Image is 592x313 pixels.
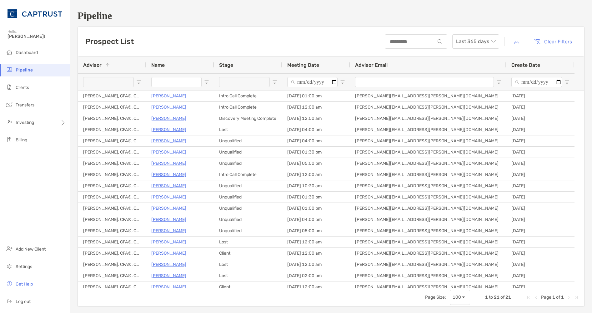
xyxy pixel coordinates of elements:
[214,248,282,259] div: Client
[350,124,506,135] div: [PERSON_NAME][EMAIL_ADDRESS][PERSON_NAME][DOMAIN_NAME]
[8,2,62,25] img: CAPTRUST Logo
[16,137,27,143] span: Billing
[6,101,13,108] img: transfers icon
[16,67,33,73] span: Pipeline
[85,37,134,46] h3: Prospect List
[78,10,584,22] h1: Pipeline
[151,283,186,291] p: [PERSON_NAME]
[282,259,350,270] div: [DATE] 12:00 am
[16,85,29,90] span: Clients
[282,180,350,191] div: [DATE] 10:30 am
[506,169,574,180] div: [DATE]
[282,214,350,225] div: [DATE] 04:00 pm
[282,237,350,247] div: [DATE] 12:00 am
[151,204,186,212] a: [PERSON_NAME]
[78,270,146,281] div: [PERSON_NAME], CFA®, CFP®
[214,270,282,281] div: Lost
[506,214,574,225] div: [DATE]
[282,203,350,214] div: [DATE] 01:00 pm
[506,90,574,101] div: [DATE]
[136,80,141,85] button: Open Filter Menu
[456,35,495,48] span: Last 365 days
[151,126,186,134] a: [PERSON_NAME]
[282,270,350,281] div: [DATE] 02:00 pm
[574,295,579,300] div: Last Page
[350,102,506,113] div: [PERSON_NAME][EMAIL_ADDRESS][PERSON_NAME][DOMAIN_NAME]
[151,249,186,257] a: [PERSON_NAME]
[78,90,146,101] div: [PERSON_NAME], CFA®, CFP®
[282,135,350,146] div: [DATE] 04:00 pm
[506,203,574,214] div: [DATE]
[529,35,577,48] button: Clear Filters
[78,248,146,259] div: [PERSON_NAME], CFA®, CFP®
[16,50,38,55] span: Dashboard
[282,90,350,101] div: [DATE] 01:00 pm
[214,135,282,146] div: Unqualified
[6,136,13,143] img: billing icon
[151,148,186,156] a: [PERSON_NAME]
[16,281,33,287] span: Get Help
[496,80,501,85] button: Open Filter Menu
[505,295,511,300] span: 21
[78,169,146,180] div: [PERSON_NAME], CFA®, CFP®
[282,192,350,203] div: [DATE] 01:30 pm
[78,147,146,158] div: [PERSON_NAME], CFA®, CFP®
[511,77,562,87] input: Create Date Filter Input
[506,158,574,169] div: [DATE]
[6,83,13,91] img: clients icon
[350,169,506,180] div: [PERSON_NAME][EMAIL_ADDRESS][PERSON_NAME][DOMAIN_NAME]
[214,124,282,135] div: Lost
[151,261,186,268] p: [PERSON_NAME]
[16,120,34,125] span: Investing
[151,159,186,167] a: [PERSON_NAME]
[282,158,350,169] div: [DATE] 05:00 pm
[214,180,282,191] div: Unqualified
[506,248,574,259] div: [DATE]
[350,113,506,124] div: [PERSON_NAME][EMAIL_ADDRESS][PERSON_NAME][DOMAIN_NAME]
[6,297,13,305] img: logout icon
[78,203,146,214] div: [PERSON_NAME], CFA®, CFP®
[287,62,319,68] span: Meeting Date
[214,214,282,225] div: Unqualified
[214,192,282,203] div: Unqualified
[151,62,165,68] span: Name
[214,281,282,292] div: Client
[355,62,388,68] span: Advisor Email
[214,90,282,101] div: Intro Call Complete
[340,80,345,85] button: Open Filter Menu
[282,169,350,180] div: [DATE] 12:00 am
[350,281,506,292] div: [PERSON_NAME][EMAIL_ADDRESS][PERSON_NAME][DOMAIN_NAME]
[78,180,146,191] div: [PERSON_NAME], CFA®, CFP®
[506,237,574,247] div: [DATE]
[438,39,442,44] img: input icon
[506,192,574,203] div: [DATE]
[214,203,282,214] div: Unqualified
[494,295,499,300] span: 21
[282,124,350,135] div: [DATE] 04:00 pm
[506,135,574,146] div: [DATE]
[272,80,277,85] button: Open Filter Menu
[78,259,146,270] div: [PERSON_NAME], CFA®, CFP®
[564,80,569,85] button: Open Filter Menu
[151,238,186,246] p: [PERSON_NAME]
[506,270,574,281] div: [DATE]
[151,272,186,280] a: [PERSON_NAME]
[204,80,209,85] button: Open Filter Menu
[350,214,506,225] div: [PERSON_NAME][EMAIL_ADDRESS][PERSON_NAME][DOMAIN_NAME]
[78,158,146,169] div: [PERSON_NAME], CFA®, CFP®
[489,295,493,300] span: to
[355,77,494,87] input: Advisor Email Filter Input
[151,77,202,87] input: Name Filter Input
[350,147,506,158] div: [PERSON_NAME][EMAIL_ADDRESS][PERSON_NAME][DOMAIN_NAME]
[78,124,146,135] div: [PERSON_NAME], CFA®, CFP®
[556,295,560,300] span: of
[282,113,350,124] div: [DATE] 12:00 am
[151,115,186,122] p: [PERSON_NAME]
[219,62,233,68] span: Stage
[214,113,282,124] div: Discovery Meeting Complete
[350,225,506,236] div: [PERSON_NAME][EMAIL_ADDRESS][PERSON_NAME][DOMAIN_NAME]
